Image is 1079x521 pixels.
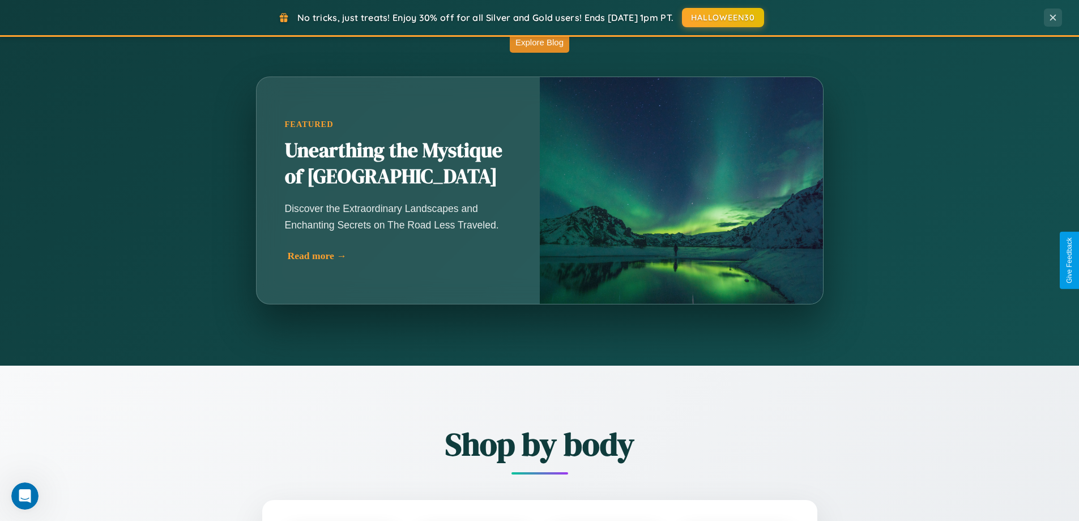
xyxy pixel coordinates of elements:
[200,422,880,466] h2: Shop by body
[285,120,511,129] div: Featured
[1065,238,1073,283] div: Give Feedback
[285,138,511,190] h2: Unearthing the Mystique of [GEOGRAPHIC_DATA]
[297,12,673,23] span: No tricks, just treats! Enjoy 30% off for all Silver and Gold users! Ends [DATE] 1pm PT.
[285,201,511,232] p: Discover the Extraordinary Landscapes and Enchanting Secrets on The Road Less Traveled.
[288,250,514,262] div: Read more →
[510,32,569,53] button: Explore Blog
[11,482,39,510] iframe: Intercom live chat
[682,8,764,27] button: HALLOWEEN30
